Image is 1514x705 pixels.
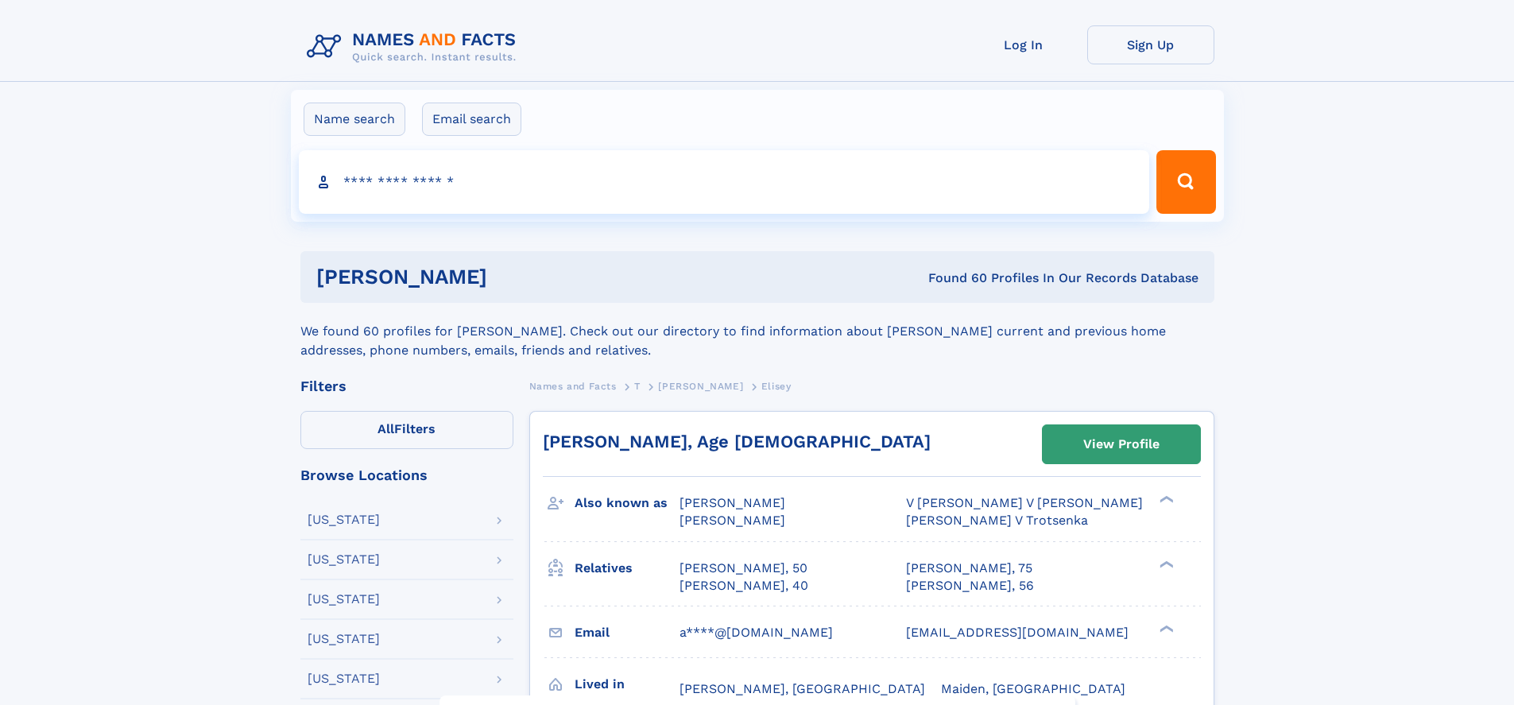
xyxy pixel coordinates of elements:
label: Name search [304,103,405,136]
img: Logo Names and Facts [300,25,529,68]
label: Email search [422,103,521,136]
h3: Relatives [575,555,680,582]
a: [PERSON_NAME], 75 [906,560,1032,577]
label: Filters [300,411,513,449]
div: Browse Locations [300,468,513,482]
div: ❯ [1156,559,1175,569]
h3: Lived in [575,671,680,698]
span: [PERSON_NAME] [680,513,785,528]
div: [US_STATE] [308,633,380,645]
span: [PERSON_NAME], [GEOGRAPHIC_DATA] [680,681,925,696]
a: [PERSON_NAME], 56 [906,577,1034,595]
a: [PERSON_NAME], Age [DEMOGRAPHIC_DATA] [543,432,931,451]
span: [EMAIL_ADDRESS][DOMAIN_NAME] [906,625,1129,640]
h1: [PERSON_NAME] [316,267,708,287]
span: Elisey [761,381,792,392]
a: Names and Facts [529,376,617,396]
a: T [634,376,641,396]
div: We found 60 profiles for [PERSON_NAME]. Check out our directory to find information about [PERSON... [300,303,1214,360]
input: search input [299,150,1150,214]
span: [PERSON_NAME] [680,495,785,510]
span: Maiden, [GEOGRAPHIC_DATA] [941,681,1125,696]
h3: Email [575,619,680,646]
span: T [634,381,641,392]
div: Found 60 Profiles In Our Records Database [707,269,1198,287]
div: [US_STATE] [308,593,380,606]
div: ❯ [1156,494,1175,505]
div: View Profile [1083,426,1160,463]
a: [PERSON_NAME], 50 [680,560,807,577]
div: Filters [300,379,513,393]
span: V [PERSON_NAME] V [PERSON_NAME] [906,495,1143,510]
div: [US_STATE] [308,513,380,526]
div: ❯ [1156,623,1175,633]
h3: Also known as [575,490,680,517]
a: Sign Up [1087,25,1214,64]
a: Log In [960,25,1087,64]
span: [PERSON_NAME] [658,381,743,392]
div: [US_STATE] [308,672,380,685]
div: [US_STATE] [308,553,380,566]
a: [PERSON_NAME], 40 [680,577,808,595]
span: All [378,421,394,436]
button: Search Button [1156,150,1215,214]
a: View Profile [1043,425,1200,463]
a: [PERSON_NAME] [658,376,743,396]
span: [PERSON_NAME] V Trotsenka [906,513,1088,528]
